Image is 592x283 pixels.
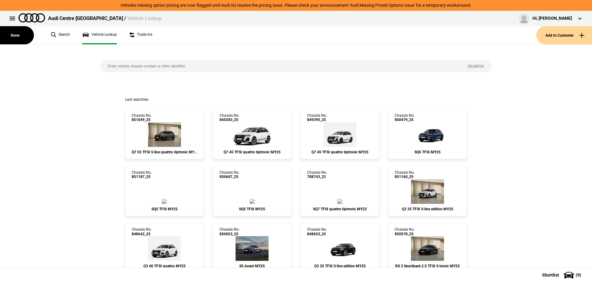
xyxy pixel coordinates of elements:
[129,26,152,44] a: Trade ins
[307,170,327,179] div: Chassis No.
[411,236,444,261] img: Audi_8YFRWY_25_TG_0E0E_WA9_5MB_5J5_64U_(Nadin:_5J5_5MB_64U_C48_S7K_WA9)_ext.png
[460,60,492,72] button: Search
[132,170,152,179] div: Chassis No.
[307,227,327,236] div: Chassis No.
[162,199,167,204] img: Audi_GUBS5Y_25S_GX_0E0E_PAH_6FJ_5MK_WA2_PQ7_53A_PYH_PWO_(Nadin:_53A_5MK_6FJ_C56_PAH_PQ7_PWO_PYH_W...
[307,113,327,122] div: Chassis No.
[148,236,181,261] img: Audi_F3BB6Y_25_FZ_2Y2Y_3FU_4ZD_3S2_V72_(Nadin:_3FU_3S2_4ZD_6FJ_C62_V72)_ext.png
[307,118,327,122] span: 849395_25
[321,236,358,261] img: Audi_F3BCCX_25LE_FZ_0E0E_3FU_QQ2_3S2_V72_WN8_(Nadin:_3FU_3S2_C62_QQ2_V72_WN8)_ext.png
[395,207,460,211] div: Q3 35 TFSI S line edition MY25
[132,150,197,154] div: Q7 55 TFSI S line quattro tiptronic MY25
[100,60,460,72] input: Enter vehicle chassis number or other identifier.
[132,207,197,211] div: SQ5 TFSI MY25
[395,170,415,179] div: Chassis No.
[307,175,327,179] span: 788743_22
[307,207,372,211] div: SQ7 TFSI quattro tiptronic MY22
[132,264,197,268] div: Q3 40 TFSI quattro MY25
[409,122,446,147] img: Audi_GUBS5Y_25S_GX_2D2D_WA2_3Y4_3CX_53A_PYH_PWO_(Nadin:_3CX_3Y4_53A_C56_PWO_PYH_WA2)_ext.png
[148,122,181,147] img: Audi_4MQCX2_25_EI_6Y6Y_PAH_6FJ_F71_(Nadin:_6FJ_C95_F71_PAH)_ext.png
[220,150,285,154] div: Q7 45 TFSI quattro tiptronic MY25
[220,207,285,211] div: SQ5 TFSI MY25
[220,118,240,122] span: 845583_25
[125,97,149,102] span: Last searches:
[250,199,255,204] img: Audi_GUBS5Y_25S_GX_0E0E_PAH_5MK_WA2_6FJ_53A_PYH_PWO_PQ7_(Nadin:_53A_5MK_6FJ_C56_PAH_PQ7_PWO_PYH_W...
[82,26,117,44] a: Vehicle Lookup
[307,264,372,268] div: Q3 35 TFSI S line edition MY25
[132,232,152,236] span: 848642_25
[48,15,161,22] div: Audi Centre [GEOGRAPHIC_DATA] /
[127,15,161,21] span: Vehicle Lookup
[411,179,444,204] img: Audi_F3BCCX_25LE_FZ_2Y2Y_3FU_6FJ_3S2_V72_WN8_(Nadin:_3FU_3S2_6FJ_C62_V72_WN8)_ext.png
[220,170,240,179] div: Chassis No.
[576,273,581,277] span: ( 9 )
[533,267,592,283] button: Shortlist(9)
[395,264,460,268] div: RS 3 Sportback 2.5 TFSI S tronic MY25
[132,227,152,236] div: Chassis No.
[18,13,45,22] img: audi.png
[220,113,240,122] div: Chassis No.
[220,227,240,236] div: Chassis No.
[395,118,415,122] span: 850479_25
[230,122,274,147] img: Audi_4MQAI1_25_MP_2Y2Y_3FU_PAH_6FJ_(Nadin:_3FU_6FJ_C91_PAH_S9S)_ext.png
[236,236,269,261] img: Audi_FU5S5Y_25S_GX_6Y6Y_PAH_5MK_WA2_PQ7_8RT_PYH_PWO_3FP_F19_(Nadin:_3FP_5MK_8RT_C85_F19_PAH_PQ7_P...
[395,150,460,154] div: SQ5 TFSI MY25
[542,273,559,277] span: Shortlist
[220,175,240,179] span: 850687_25
[532,15,572,22] div: Hi, [PERSON_NAME]
[307,232,327,236] span: 848653_25
[395,227,415,236] div: Chassis No.
[323,122,356,147] img: Audi_4MQAI1_25_MP_2Y2Y_3FU_WA9_PAH_F72_(Nadin:_3FU_C93_F72_PAH_WA9)_ext.png
[395,113,415,122] div: Chassis No.
[51,26,70,44] a: Search
[220,232,240,236] span: 850053_25
[132,113,152,122] div: Chassis No.
[132,118,152,122] span: 851049_25
[132,175,152,179] span: 851187_25
[220,264,285,268] div: S5 Avant MY25
[307,150,372,154] div: Q7 45 TFSI quattro tiptronic MY25
[395,175,415,179] span: 851160_25
[536,26,592,44] button: Add to Customer
[337,199,342,204] img: Audi_4MGSW1_22_EI_0E0E_PAO_PA8_4ZD_6FA_7TS_(Nadin:_3S2_4ZD_6FA_7TS_C59_PA8_PAO)_ext.png
[395,232,415,236] span: 850578_25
